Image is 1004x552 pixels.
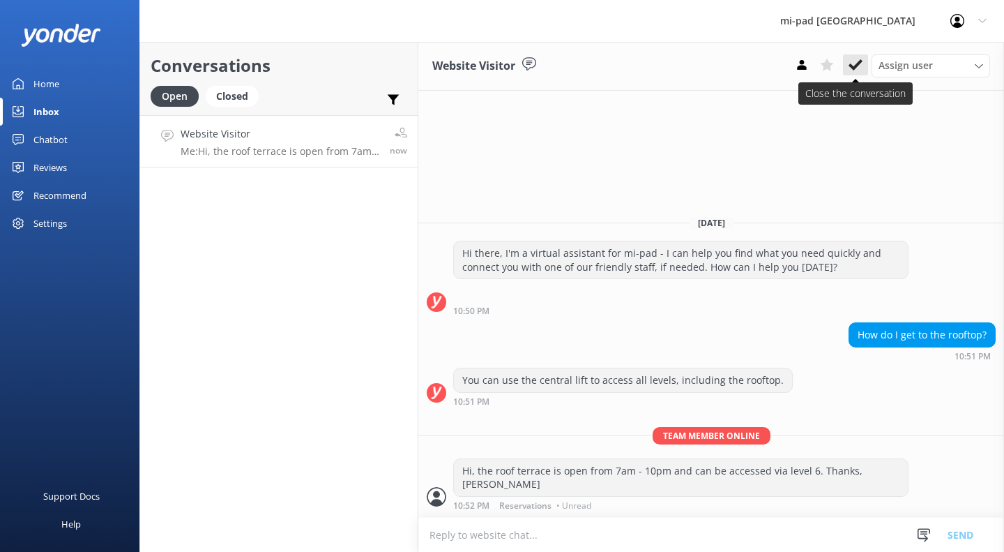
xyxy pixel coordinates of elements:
a: Open [151,88,206,103]
span: Assign user [878,58,933,73]
p: Me: Hi, the roof terrace is open from 7am - 10pm and can be accessed via level 6. Thanks, [PERSON... [181,145,379,158]
div: Chatbot [33,126,68,154]
strong: 10:51 PM [954,352,991,361]
strong: 10:51 PM [453,398,489,406]
div: Home [33,70,59,98]
div: How do I get to the rooftop? [849,323,995,347]
span: • Unread [556,502,591,510]
div: Inbox [33,98,59,126]
span: Aug 21 2025 10:52pm (UTC +12:00) Pacific/Auckland [390,144,407,156]
strong: 10:50 PM [453,307,489,315]
div: Aug 21 2025 10:50pm (UTC +12:00) Pacific/Auckland [453,306,908,315]
a: Website VisitorMe:Hi, the roof terrace is open from 7am - 10pm and can be accessed via level 6. T... [140,115,418,167]
img: yonder-white-logo.png [21,24,101,47]
h2: Conversations [151,52,407,79]
span: Team member online [653,427,770,445]
div: Open [151,86,199,107]
div: Aug 21 2025 10:52pm (UTC +12:00) Pacific/Auckland [453,500,908,510]
h4: Website Visitor [181,126,379,142]
div: Aug 21 2025 10:51pm (UTC +12:00) Pacific/Auckland [453,396,793,406]
div: Assign User [872,54,990,77]
h3: Website Visitor [432,57,515,75]
span: Reservations [499,502,552,510]
div: Support Docs [43,482,100,510]
div: Closed [206,86,259,107]
div: Recommend [33,181,86,209]
div: You can use the central lift to access all levels, including the rooftop. [454,368,792,392]
div: Help [61,510,81,538]
strong: 10:52 PM [453,502,489,510]
div: Aug 21 2025 10:51pm (UTC +12:00) Pacific/Auckland [849,351,996,361]
span: [DATE] [690,217,733,229]
div: Hi there, I'm a virtual assistant for mi-pad - I can help you find what you need quickly and conn... [454,241,908,278]
div: Hi, the roof terrace is open from 7am - 10pm and can be accessed via level 6. Thanks, [PERSON_NAME] [454,459,908,496]
a: Closed [206,88,266,103]
div: Reviews [33,154,67,181]
div: Settings [33,209,67,237]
